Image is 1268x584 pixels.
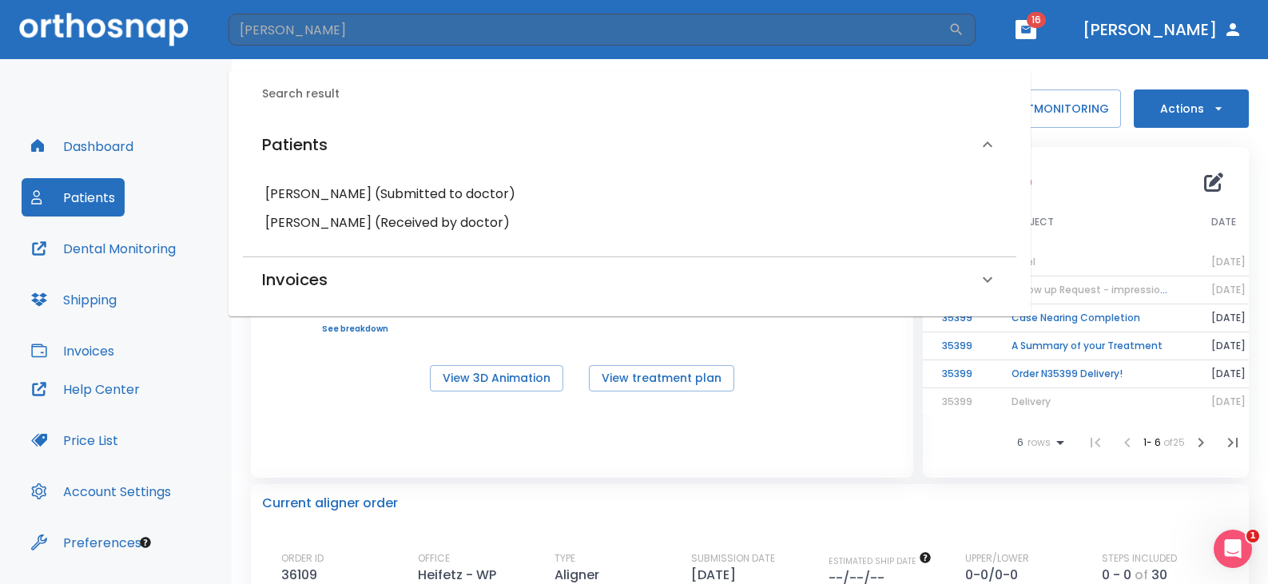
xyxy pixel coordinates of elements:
[281,551,324,566] p: ORDER ID
[1214,530,1252,568] iframe: Intercom live chat
[985,89,1121,128] button: STARTMONITORING
[262,267,328,292] h6: Invoices
[22,421,128,459] button: Price List
[418,551,450,566] p: OFFICE
[22,127,143,165] button: Dashboard
[1192,360,1265,388] td: [DATE]
[1246,530,1259,542] span: 1
[942,395,972,408] span: 35399
[1192,332,1265,360] td: [DATE]
[265,183,994,205] h6: [PERSON_NAME] (Submitted to doctor)
[430,365,563,391] button: View 3D Animation
[322,324,406,334] a: See breakdown
[1211,395,1246,408] span: [DATE]
[265,212,994,234] h6: [PERSON_NAME] (Received by doctor)
[555,551,575,566] p: TYPE
[22,229,185,268] button: Dental Monitoring
[1012,395,1051,408] span: Delivery
[1211,215,1236,229] span: DATE
[691,551,775,566] p: SUBMISSION DATE
[22,178,125,217] button: Patients
[19,13,189,46] img: Orthosnap
[243,257,1016,302] div: Invoices
[1017,437,1024,448] span: 6
[22,332,124,370] button: Invoices
[829,555,932,567] span: The date will be available after approving treatment plan
[923,360,992,388] td: 35399
[1102,551,1177,566] p: STEPS INCLUDED
[992,360,1192,388] td: Order N35399 Delivery!
[1024,437,1051,448] span: rows
[1012,215,1054,229] span: SUBJECT
[262,494,398,513] p: Current aligner order
[1163,435,1185,449] span: of 25
[1211,255,1246,268] span: [DATE]
[1134,89,1249,128] button: Actions
[1192,304,1265,332] td: [DATE]
[22,370,149,408] button: Help Center
[262,85,1016,103] h6: Search result
[992,332,1192,360] td: A Summary of your Treatment
[243,116,1016,173] div: Patients
[923,332,992,360] td: 35399
[1143,435,1163,449] span: 1 - 6
[262,132,328,157] h6: Patients
[229,14,948,46] input: Search by Patient Name or Case #
[22,472,181,511] button: Account Settings
[22,523,151,562] button: Preferences
[992,304,1192,332] td: Case Nearing Completion
[1012,283,1256,296] span: Follow up Request - impressions not yet received
[1211,283,1246,296] span: [DATE]
[22,280,126,319] button: Shipping
[923,304,992,332] td: 35399
[965,551,1029,566] p: UPPER/LOWER
[1076,15,1249,44] button: [PERSON_NAME]
[138,535,153,550] div: Tooltip anchor
[589,365,734,391] button: View treatment plan
[1027,12,1046,28] span: 16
